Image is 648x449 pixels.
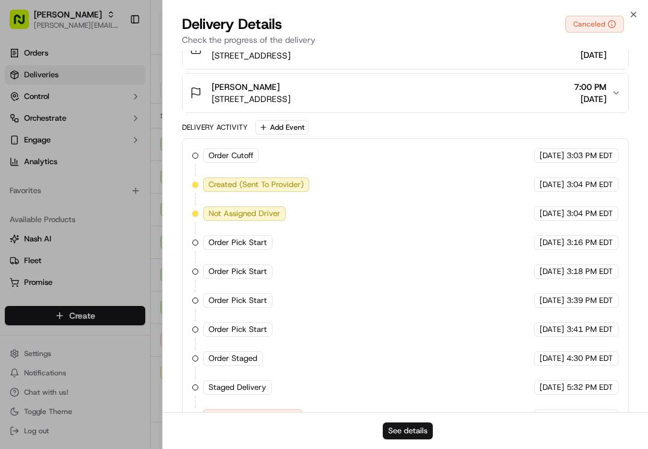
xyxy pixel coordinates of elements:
span: API Documentation [114,175,193,187]
div: Delivery Activity [182,123,248,132]
span: Order Staged [209,353,257,364]
span: 3:04 PM EDT [567,179,613,190]
span: 3:18 PM EDT [567,266,613,277]
span: Not Assigned Driver [209,208,280,219]
span: [DATE] [539,179,564,190]
span: Staged Delivery [209,382,266,393]
span: Order Pick Start [209,295,267,306]
span: [DATE] [539,237,564,248]
span: Canceled By Provider [209,411,286,422]
input: Got a question? Start typing here... [31,78,217,91]
span: Order Pick Start [209,266,267,277]
span: [DATE] [539,382,564,393]
span: [STREET_ADDRESS] [212,49,432,62]
span: [STREET_ADDRESS] [212,93,291,105]
button: Start new chat [205,119,219,133]
span: Order Cutoff [209,150,253,161]
span: [DATE] [539,208,564,219]
div: Start new chat [41,115,198,127]
span: [DATE] [539,353,564,364]
button: See details [383,422,433,439]
a: 💻API Documentation [97,170,198,192]
span: [DATE] [539,295,564,306]
span: [DATE] [539,411,564,422]
div: 💻 [102,176,112,186]
button: Canceled [565,16,624,33]
button: [PERSON_NAME][STREET_ADDRESS]7:00 PM[DATE] [183,74,628,112]
span: Knowledge Base [24,175,92,187]
span: 5:32 PM EDT [567,382,613,393]
span: [DATE] [539,266,564,277]
p: Welcome 👋 [12,48,219,68]
span: 3:41 PM EDT [567,324,613,335]
img: 1736555255976-a54dd68f-1ca7-489b-9aae-adbdc363a1c4 [12,115,34,137]
span: [DATE] [539,324,564,335]
span: Order Pick Start [209,237,267,248]
span: 4:30 PM EDT [567,353,613,364]
img: Nash [12,12,36,36]
button: Add Event [255,120,309,135]
span: [DATE] [539,150,564,161]
span: Order Pick Start [209,324,267,335]
span: 6:18 PM EDT [567,411,613,422]
span: Created (Sent To Provider) [209,179,304,190]
span: Pylon [120,205,146,214]
span: 7:00 PM [574,81,606,93]
p: Check the progress of the delivery [182,34,629,46]
span: [PERSON_NAME] [212,81,280,93]
span: [DATE] [574,49,606,61]
div: We're available if you need us! [41,127,153,137]
span: 3:04 PM EDT [567,208,613,219]
span: [DATE] [574,93,606,105]
a: Powered byPylon [85,204,146,214]
span: 3:03 PM EDT [567,150,613,161]
a: 📗Knowledge Base [7,170,97,192]
span: Delivery Details [182,14,282,34]
span: 3:16 PM EDT [567,237,613,248]
div: 📗 [12,176,22,186]
span: 3:39 PM EDT [567,295,613,306]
